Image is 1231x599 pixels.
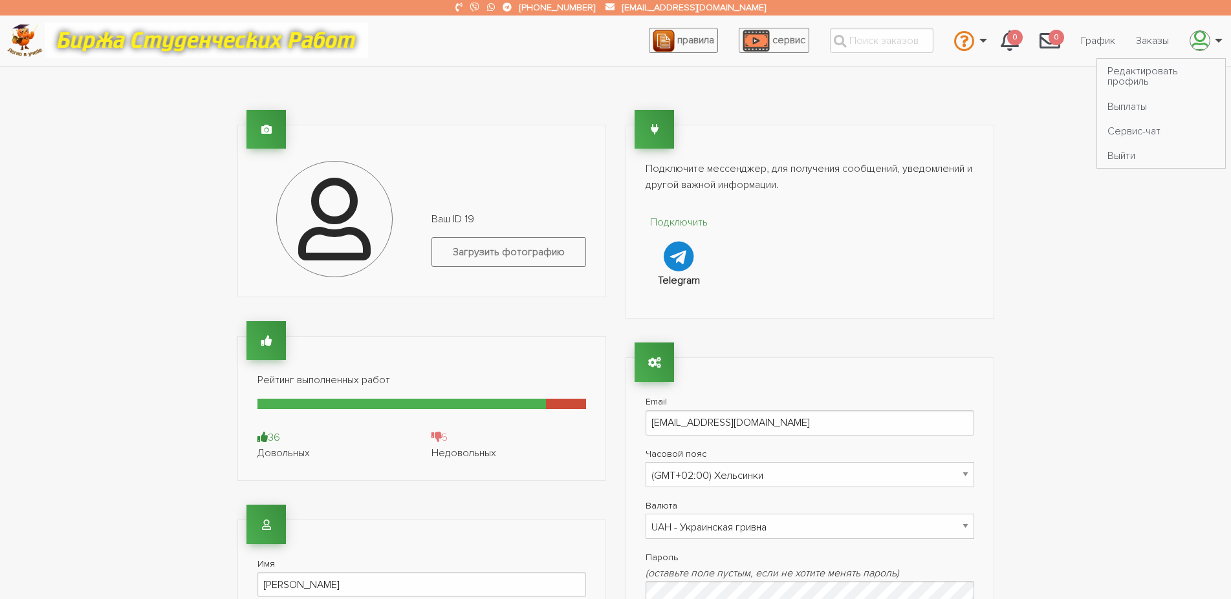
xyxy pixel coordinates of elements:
label: Пароль [646,549,974,565]
a: Выйти [1097,143,1225,168]
a: [EMAIL_ADDRESS][DOMAIN_NAME] [622,2,766,13]
label: Часовой пояс [646,446,974,462]
a: Сервис-чат [1097,119,1225,143]
img: play_icon-49f7f135c9dc9a03216cfdbccbe1e3994649169d890fb554cedf0eac35a01ba8.png [743,30,770,52]
a: Выплаты [1097,94,1225,118]
img: logo-c4363faeb99b52c628a42810ed6dfb4293a56d4e4775eb116515dfe7f33672af.png [7,24,43,57]
strong: Telegram [658,274,700,287]
div: Ваш ID 19 [422,211,596,277]
div: Недовольных [431,445,586,461]
a: [PHONE_NUMBER] [519,2,595,13]
a: сервис [739,28,809,53]
a: Редактировать профиль [1097,59,1225,94]
i: (оставьте поле пустым, если не хотите менять пароль) [646,567,899,580]
p: Подключить [646,215,714,231]
p: Подключите мессенджер, для получения сообщений, уведомлений и другой важной информации. [646,161,974,194]
div: 36 [257,430,412,445]
a: 0 [990,23,1029,58]
a: правила [649,28,718,53]
img: agreement_icon-feca34a61ba7f3d1581b08bc946b2ec1ccb426f67415f344566775c155b7f62c.png [653,30,675,52]
div: 5 [431,430,586,445]
span: сервис [772,34,805,47]
span: правила [677,34,714,47]
a: Заказы [1126,28,1179,53]
input: Поиск заказов [830,28,933,53]
a: Подключить [646,215,714,272]
div: Довольных [257,445,412,461]
a: 0 [1029,23,1071,58]
img: motto-12e01f5a76059d5f6a28199ef077b1f78e012cfde436ab5cf1d4517935686d32.gif [45,23,368,58]
label: Имя [257,556,586,572]
a: График [1071,28,1126,53]
span: 0 [1007,30,1023,46]
label: Email [646,394,974,410]
span: 0 [1049,30,1064,46]
label: Валюта [646,498,974,514]
p: Рейтинг выполненных работ [257,372,586,389]
label: Загрузить фотографию [431,237,586,266]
